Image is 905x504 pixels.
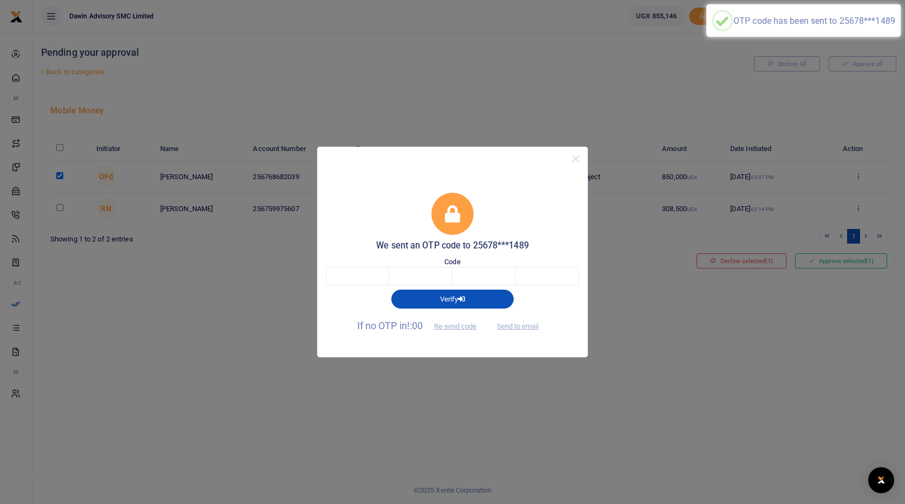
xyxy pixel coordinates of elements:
span: If no OTP in [357,320,486,331]
div: Open Intercom Messenger [868,467,894,493]
h5: We sent an OTP code to 25678***1489 [326,240,579,251]
label: Code [444,257,460,267]
button: Close [568,151,583,167]
span: !:00 [407,320,423,331]
button: Verify [391,290,514,308]
div: OTP code has been sent to 25678***1489 [733,16,895,26]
